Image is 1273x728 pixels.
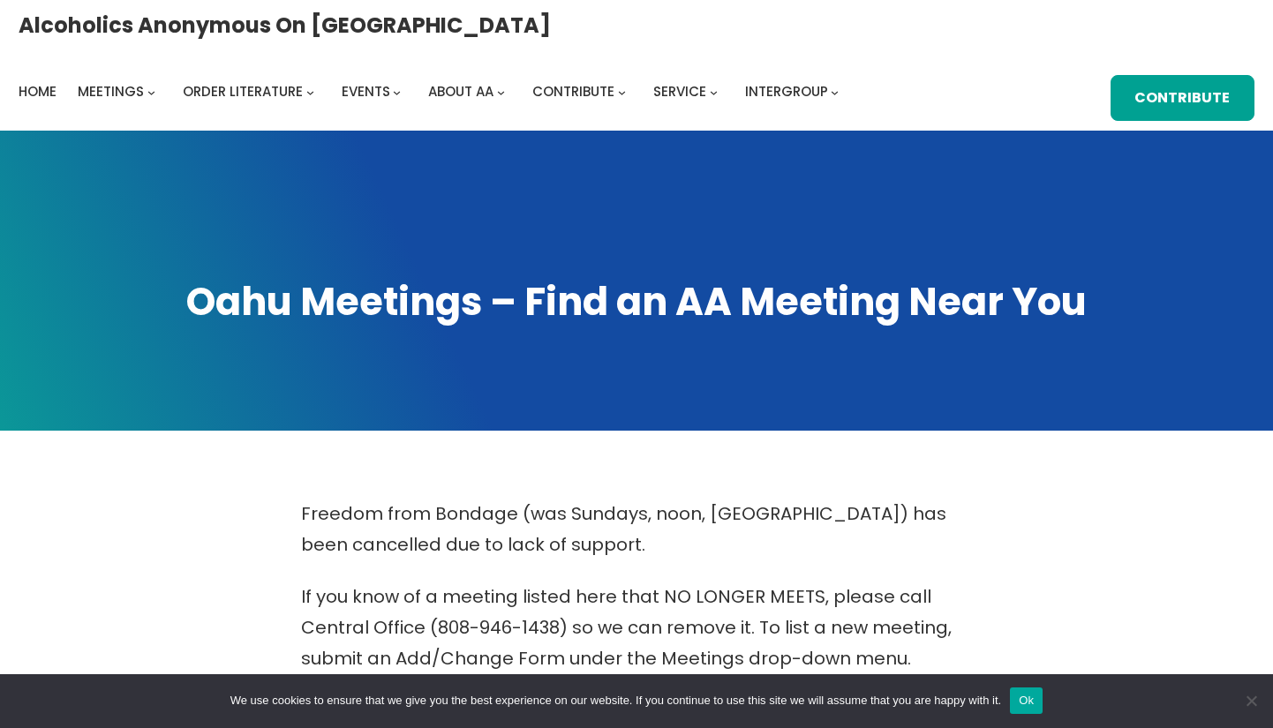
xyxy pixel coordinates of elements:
button: About AA submenu [497,87,505,95]
a: Home [19,79,56,104]
a: Meetings [78,79,144,104]
span: Meetings [78,82,144,101]
a: Intergroup [745,79,828,104]
button: Contribute submenu [618,87,626,95]
a: Alcoholics Anonymous on [GEOGRAPHIC_DATA] [19,6,551,44]
h1: Oahu Meetings – Find an AA Meeting Near You [19,276,1254,328]
button: Events submenu [393,87,401,95]
nav: Intergroup [19,79,845,104]
button: Intergroup submenu [831,87,839,95]
span: We use cookies to ensure that we give you the best experience on our website. If you continue to ... [230,692,1001,709]
span: Events [342,82,390,101]
span: Order Literature [183,82,303,101]
span: Contribute [532,82,614,101]
p: If you know of a meeting listed here that NO LONGER MEETS, please call Central Office (808-946-14... [301,582,972,674]
a: About AA [428,79,493,104]
button: Service submenu [710,87,718,95]
a: Contribute [1111,75,1254,121]
button: Order Literature submenu [306,87,314,95]
button: Meetings submenu [147,87,155,95]
a: Service [653,79,706,104]
button: Ok [1010,687,1043,714]
span: Service [653,82,706,101]
span: Intergroup [745,82,828,101]
a: Events [342,79,390,104]
span: About AA [428,82,493,101]
p: Freedom from Bondage (was Sundays, noon, [GEOGRAPHIC_DATA]) has been cancelled due to lack of sup... [301,499,972,560]
a: Contribute [532,79,614,104]
span: No [1242,692,1260,709]
span: Home [19,82,56,101]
